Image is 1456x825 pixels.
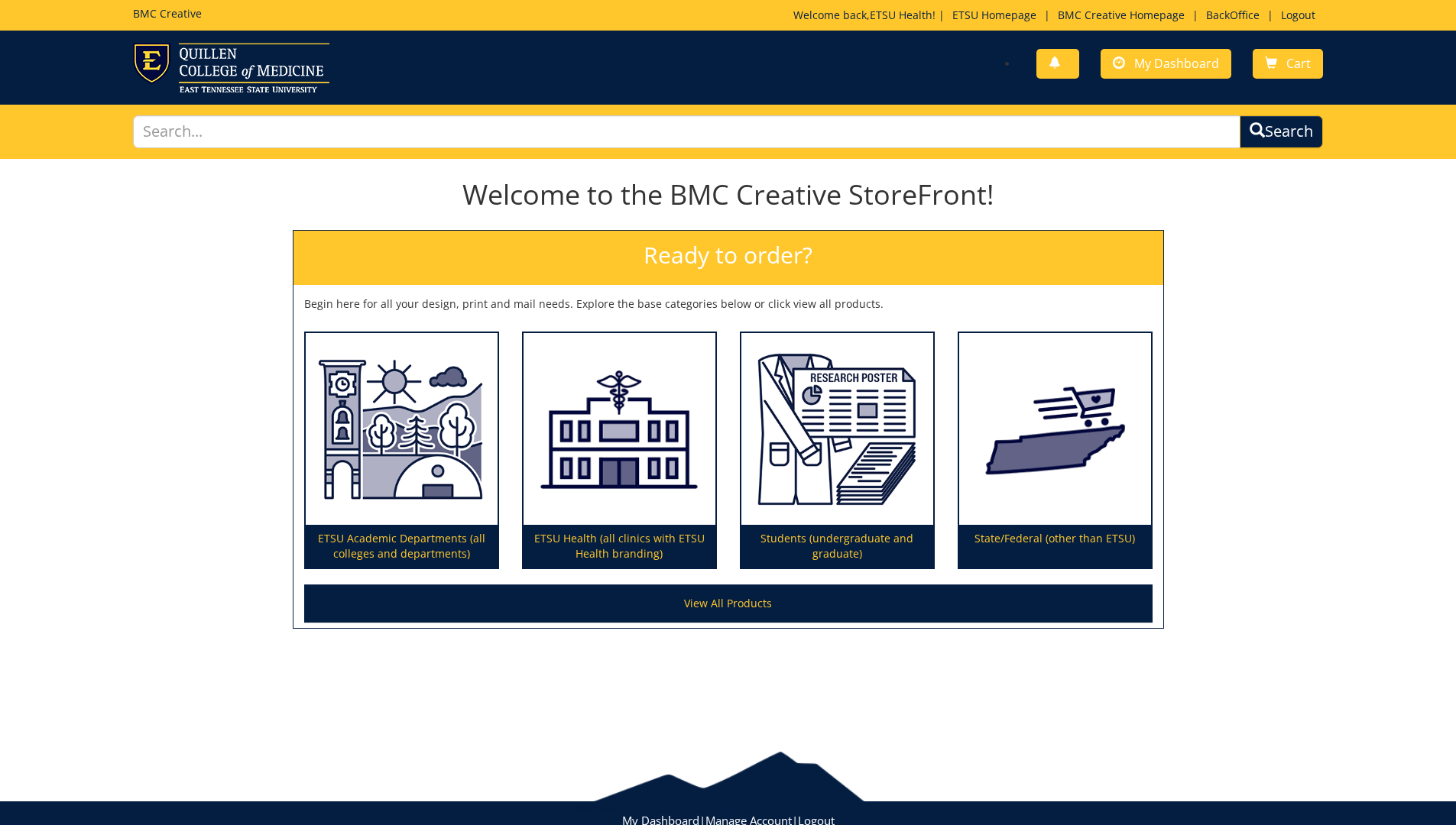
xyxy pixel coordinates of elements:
a: ETSU Health (all clinics with ETSU Health branding) [524,333,715,568]
h2: Ready to order? [293,231,1163,285]
img: ETSU Health (all clinics with ETSU Health branding) [524,333,715,526]
a: Cart [1253,49,1323,79]
a: BMC Creative Homepage [1050,8,1192,22]
a: State/Federal (other than ETSU) [959,333,1151,568]
span: My Dashboard [1134,55,1219,72]
p: Students (undergraduate and graduate) [741,525,933,568]
p: ETSU Academic Departments (all colleges and departments) [306,525,498,568]
h1: Welcome to the BMC Creative StoreFront! [293,180,1164,210]
a: Logout [1273,8,1323,22]
a: BackOffice [1198,8,1267,22]
img: ETSU Academic Departments (all colleges and departments) [306,333,498,526]
a: View All Products [304,584,1153,623]
a: ETSU Academic Departments (all colleges and departments) [306,333,498,568]
p: ETSU Health (all clinics with ETSU Health branding) [524,525,715,568]
input: Search... [133,115,1241,148]
img: Students (undergraduate and graduate) [741,333,933,526]
h5: BMC Creative [133,8,202,19]
img: ETSU logo [133,43,329,92]
button: Search [1240,115,1323,148]
a: My Dashboard [1101,49,1231,79]
a: ETSU Health [870,8,932,22]
a: ETSU Homepage [945,8,1044,22]
span: Cart [1286,55,1311,72]
a: Students (undergraduate and graduate) [741,333,933,568]
p: Begin here for all your design, print and mail needs. Explore the base categories below or click ... [304,296,1153,312]
p: State/Federal (other than ETSU) [959,525,1151,568]
img: State/Federal (other than ETSU) [959,333,1151,526]
p: Welcome back, ! | | | | [793,8,1323,23]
